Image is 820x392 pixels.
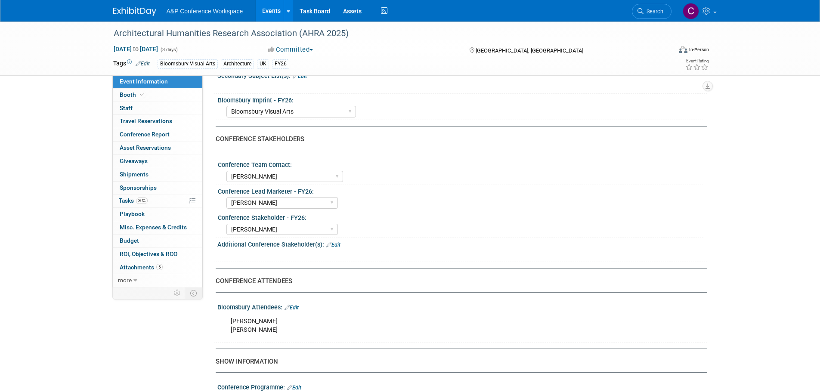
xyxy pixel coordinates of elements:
span: Staff [120,105,133,111]
a: Edit [326,242,340,248]
span: Search [644,8,663,15]
td: Tags [113,59,150,69]
a: Misc. Expenses & Credits [113,221,202,234]
span: Conference Report [120,131,170,138]
a: ROI, Objectives & ROO [113,248,202,261]
img: Format-Inperson.png [679,46,687,53]
a: Asset Reservations [113,142,202,154]
a: Playbook [113,208,202,221]
div: Bloomsbury Imprint - FY26: [218,94,703,105]
span: 5 [156,264,163,270]
a: Tasks30% [113,194,202,207]
img: Carrlee Craig [683,3,699,19]
div: Bloomsbury Attendees: [217,301,707,312]
span: Attachments [120,264,163,271]
span: 30% [136,198,148,204]
a: Budget [113,235,202,247]
div: Conference Lead Marketer - FY26: [218,185,703,196]
div: Conference Team Contact: [218,158,703,169]
div: FY26 [272,59,289,68]
a: Giveaways [113,155,202,168]
td: Personalize Event Tab Strip [170,287,185,299]
span: Playbook [120,210,145,217]
div: In-Person [689,46,709,53]
a: Staff [113,102,202,115]
span: [GEOGRAPHIC_DATA], [GEOGRAPHIC_DATA] [476,47,583,54]
a: Travel Reservations [113,115,202,128]
a: Edit [136,61,150,67]
button: Committed [265,45,316,54]
a: Edit [287,385,301,391]
a: Sponsorships [113,182,202,194]
img: ExhibitDay [113,7,156,16]
div: CONFERENCE STAKEHOLDERS [216,135,701,144]
span: Booth [120,91,146,98]
span: Asset Reservations [120,144,171,151]
div: CONFERENCE ATTENDEES [216,277,701,286]
div: Bloomsbury Visual Arts [158,59,218,68]
a: more [113,274,202,287]
div: [PERSON_NAME] [PERSON_NAME] [225,313,613,339]
span: more [118,277,132,284]
a: Event Information [113,75,202,88]
span: Travel Reservations [120,117,172,124]
div: Architectural Humanities Research Association (AHRA 2025) [111,26,659,41]
div: Conference Stakeholder - FY26: [218,211,703,222]
span: [DATE] [DATE] [113,45,158,53]
a: Shipments [113,168,202,181]
span: ROI, Objectives & ROO [120,250,177,257]
span: Tasks [119,197,148,204]
a: Edit [293,73,307,79]
span: to [132,46,140,52]
a: Attachments5 [113,261,202,274]
i: Booth reservation complete [140,92,144,97]
span: Event Information [120,78,168,85]
span: Budget [120,237,139,244]
div: SHOW INFORMATION [216,357,701,366]
div: Additional Conference Stakeholder(s): [217,238,707,249]
span: (3 days) [160,47,178,52]
a: Edit [285,305,299,311]
span: Shipments [120,171,149,178]
div: UK [257,59,269,68]
span: Sponsorships [120,184,157,191]
a: Booth [113,89,202,102]
div: Event Rating [685,59,709,63]
div: Event Format [621,45,709,58]
div: Architecture [221,59,254,68]
div: Conference Programme: [217,381,707,392]
a: Search [632,4,671,19]
span: Misc. Expenses & Credits [120,224,187,231]
a: Conference Report [113,128,202,141]
span: A&P Conference Workspace [167,8,243,15]
td: Toggle Event Tabs [185,287,202,299]
span: Giveaways [120,157,148,164]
